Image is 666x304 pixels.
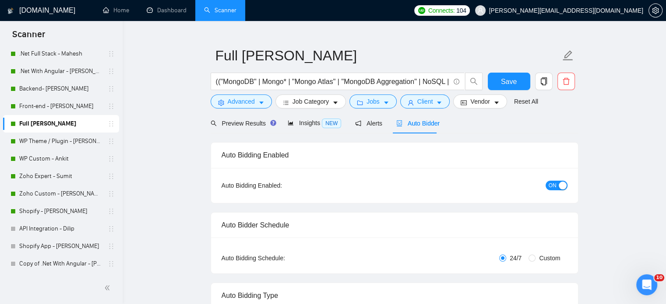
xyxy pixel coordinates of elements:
span: Preview Results [211,120,274,127]
span: Advanced [228,97,255,106]
span: holder [108,190,115,197]
span: Connects: [428,6,455,15]
span: caret-down [332,99,338,106]
button: settingAdvancedcaret-down [211,94,272,108]
a: dashboardDashboard [147,7,187,14]
button: setting [648,3,662,17]
a: setting [648,7,662,14]
span: caret-down [258,99,264,106]
a: Shopify App - [PERSON_NAME] [19,238,102,255]
span: holder [108,85,115,92]
a: Copy of .Net With Angular - [PERSON_NAME] [19,255,102,273]
span: holder [108,68,115,75]
div: Auto Bidder Schedule [222,213,567,238]
button: delete [557,73,575,90]
span: search [211,120,217,126]
span: info-circle [454,79,459,84]
a: WP Custom - Ankit [19,150,102,168]
span: holder [108,208,115,215]
span: holder [108,103,115,110]
button: barsJob Categorycaret-down [275,94,346,108]
div: Auto Bidding Schedule: [222,253,337,263]
a: WP Theme / Plugin - [PERSON_NAME] [19,133,102,150]
a: Backend- [PERSON_NAME] [19,80,102,98]
span: area-chart [288,120,294,126]
span: holder [108,50,115,57]
a: API Integration - Dilip [19,220,102,238]
button: search [465,73,483,90]
div: Auto Bidding Enabled [222,143,567,168]
span: Job Category [292,97,329,106]
div: Auto Bidding Enabled: [222,181,337,190]
span: Custom [536,253,564,263]
span: caret-down [493,99,500,106]
span: holder [108,120,115,127]
span: caret-down [436,99,442,106]
span: holder [108,155,115,162]
a: homeHome [103,7,129,14]
button: Save [488,73,530,90]
div: Tooltip anchor [269,119,277,127]
span: bars [283,99,289,106]
a: .Net Full Stack - Mahesh [19,45,102,63]
img: logo [7,4,14,18]
input: Scanner name... [215,45,560,66]
a: Front-end - [PERSON_NAME] [19,98,102,115]
button: copy [535,73,553,90]
span: setting [218,99,224,106]
span: Save [501,76,517,87]
span: copy [536,77,552,85]
span: Client [417,97,433,106]
span: robot [396,120,402,126]
span: idcard [461,99,467,106]
span: 10 [654,274,664,281]
a: .Net With Angular - [PERSON_NAME] [19,63,102,80]
a: Zoho Expert - Sumit [19,168,102,185]
a: Full [PERSON_NAME] [19,115,102,133]
span: Auto Bidder [396,120,440,127]
span: 104 [456,6,466,15]
span: Jobs [366,97,380,106]
span: Alerts [355,120,382,127]
span: holder [108,225,115,232]
span: Insights [288,119,341,126]
img: upwork-logo.png [418,7,425,14]
span: holder [108,243,115,250]
a: Reset All [514,97,538,106]
span: double-left [104,283,113,292]
a: searchScanner [204,7,236,14]
span: caret-down [383,99,389,106]
button: folderJobscaret-down [349,94,397,108]
span: Scanner [5,28,52,46]
span: NEW [322,119,341,128]
button: userClientcaret-down [400,94,450,108]
span: user [408,99,414,106]
input: Search Freelance Jobs... [216,76,450,87]
iframe: Intercom live chat [636,274,657,295]
span: holder [108,260,115,267]
span: edit [562,50,574,61]
span: ON [549,181,557,190]
span: user [477,7,483,14]
span: setting [649,7,662,14]
button: idcardVendorcaret-down [453,94,507,108]
span: holder [108,173,115,180]
span: 24/7 [506,253,525,263]
span: Vendor [470,97,490,106]
span: delete [558,77,574,85]
span: folder [357,99,363,106]
a: Zoho Custom - [PERSON_NAME] [19,185,102,203]
span: notification [355,120,361,126]
span: holder [108,138,115,145]
span: search [465,77,482,85]
a: Shopify - [PERSON_NAME] [19,203,102,220]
